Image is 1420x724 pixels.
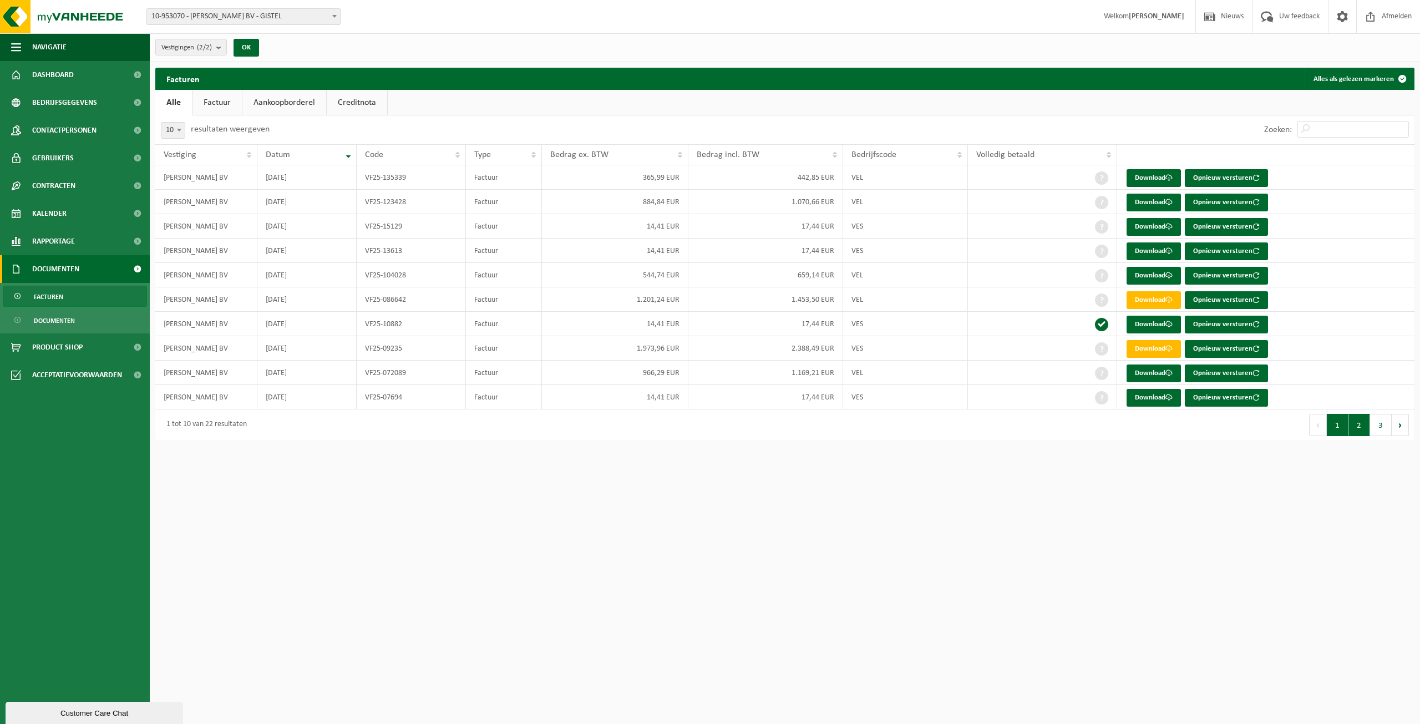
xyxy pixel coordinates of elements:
[155,336,257,361] td: [PERSON_NAME] BV
[466,263,542,287] td: Factuur
[1264,125,1292,134] label: Zoeken:
[357,190,466,214] td: VF25-123428
[257,336,356,361] td: [DATE]
[161,123,185,138] span: 10
[1127,169,1181,187] a: Download
[32,172,75,200] span: Contracten
[357,263,466,287] td: VF25-104028
[843,385,968,409] td: VES
[688,190,843,214] td: 1.070,66 EUR
[688,312,843,336] td: 17,44 EUR
[466,336,542,361] td: Factuur
[843,312,968,336] td: VES
[155,287,257,312] td: [PERSON_NAME] BV
[357,385,466,409] td: VF25-07694
[1370,414,1392,436] button: 3
[1392,414,1409,436] button: Next
[1127,316,1181,333] a: Download
[542,385,688,409] td: 14,41 EUR
[155,68,211,89] h2: Facturen
[32,117,97,144] span: Contactpersonen
[1185,364,1268,382] button: Opnieuw versturen
[688,361,843,385] td: 1.169,21 EUR
[357,336,466,361] td: VF25-09235
[542,190,688,214] td: 884,84 EUR
[155,312,257,336] td: [PERSON_NAME] BV
[1327,414,1348,436] button: 1
[155,385,257,409] td: [PERSON_NAME] BV
[357,361,466,385] td: VF25-072089
[466,239,542,263] td: Factuur
[155,239,257,263] td: [PERSON_NAME] BV
[1185,316,1268,333] button: Opnieuw versturen
[257,214,356,239] td: [DATE]
[1127,267,1181,285] a: Download
[843,336,968,361] td: VES
[155,190,257,214] td: [PERSON_NAME] BV
[357,287,466,312] td: VF25-086642
[688,263,843,287] td: 659,14 EUR
[257,385,356,409] td: [DATE]
[466,165,542,190] td: Factuur
[257,361,356,385] td: [DATE]
[146,8,341,25] span: 10-953070 - BOWERS BV - GISTEL
[688,336,843,361] td: 2.388,49 EUR
[843,287,968,312] td: VEL
[257,287,356,312] td: [DATE]
[1127,218,1181,236] a: Download
[843,239,968,263] td: VES
[542,361,688,385] td: 966,29 EUR
[466,287,542,312] td: Factuur
[843,263,968,287] td: VEL
[32,200,67,227] span: Kalender
[688,214,843,239] td: 17,44 EUR
[466,385,542,409] td: Factuur
[843,214,968,239] td: VES
[34,286,63,307] span: Facturen
[466,190,542,214] td: Factuur
[357,312,466,336] td: VF25-10882
[1127,291,1181,309] a: Download
[1127,340,1181,358] a: Download
[843,190,968,214] td: VEL
[1127,194,1181,211] a: Download
[147,9,340,24] span: 10-953070 - BOWERS BV - GISTEL
[6,700,185,724] iframe: chat widget
[697,150,759,159] span: Bedrag incl. BTW
[155,39,227,55] button: Vestigingen(2/2)
[192,90,242,115] a: Factuur
[1185,169,1268,187] button: Opnieuw versturen
[257,239,356,263] td: [DATE]
[851,150,896,159] span: Bedrijfscode
[161,122,185,139] span: 10
[197,44,212,51] count: (2/2)
[550,150,608,159] span: Bedrag ex. BTW
[542,287,688,312] td: 1.201,24 EUR
[34,310,75,331] span: Documenten
[688,287,843,312] td: 1.453,50 EUR
[257,263,356,287] td: [DATE]
[161,415,247,435] div: 1 tot 10 van 22 resultaten
[542,214,688,239] td: 14,41 EUR
[1185,389,1268,407] button: Opnieuw versturen
[1185,291,1268,309] button: Opnieuw versturen
[357,214,466,239] td: VF25-15129
[257,312,356,336] td: [DATE]
[3,310,147,331] a: Documenten
[32,89,97,117] span: Bedrijfsgegevens
[357,165,466,190] td: VF25-135339
[234,39,259,57] button: OK
[257,190,356,214] td: [DATE]
[1185,267,1268,285] button: Opnieuw versturen
[365,150,383,159] span: Code
[32,227,75,255] span: Rapportage
[843,361,968,385] td: VEL
[32,361,122,389] span: Acceptatievoorwaarden
[1127,242,1181,260] a: Download
[1127,389,1181,407] a: Download
[155,165,257,190] td: [PERSON_NAME] BV
[32,61,74,89] span: Dashboard
[1129,12,1184,21] strong: [PERSON_NAME]
[32,333,83,361] span: Product Shop
[242,90,326,115] a: Aankoopborderel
